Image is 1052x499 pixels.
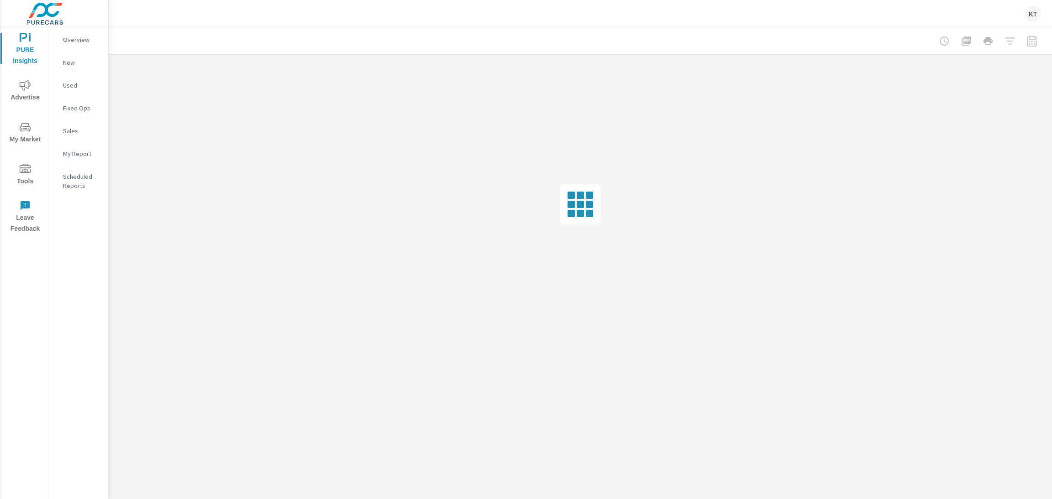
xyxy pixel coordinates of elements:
span: Advertise [3,80,47,103]
span: PURE Insights [3,32,47,67]
p: Scheduled Reports [63,172,101,190]
span: Leave Feedback [3,200,47,234]
p: Sales [63,126,101,135]
p: My Report [63,149,101,158]
div: My Report [50,147,108,161]
div: Sales [50,124,108,138]
div: Overview [50,33,108,47]
div: New [50,56,108,69]
div: Used [50,78,108,92]
div: Scheduled Reports [50,170,108,192]
p: New [63,58,101,67]
p: Fixed Ops [63,104,101,113]
p: Used [63,81,101,90]
span: Tools [3,164,47,187]
div: nav menu [0,27,50,237]
div: Fixed Ops [50,101,108,115]
p: Overview [63,35,101,44]
span: My Market [3,122,47,145]
div: KT [1025,5,1041,22]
